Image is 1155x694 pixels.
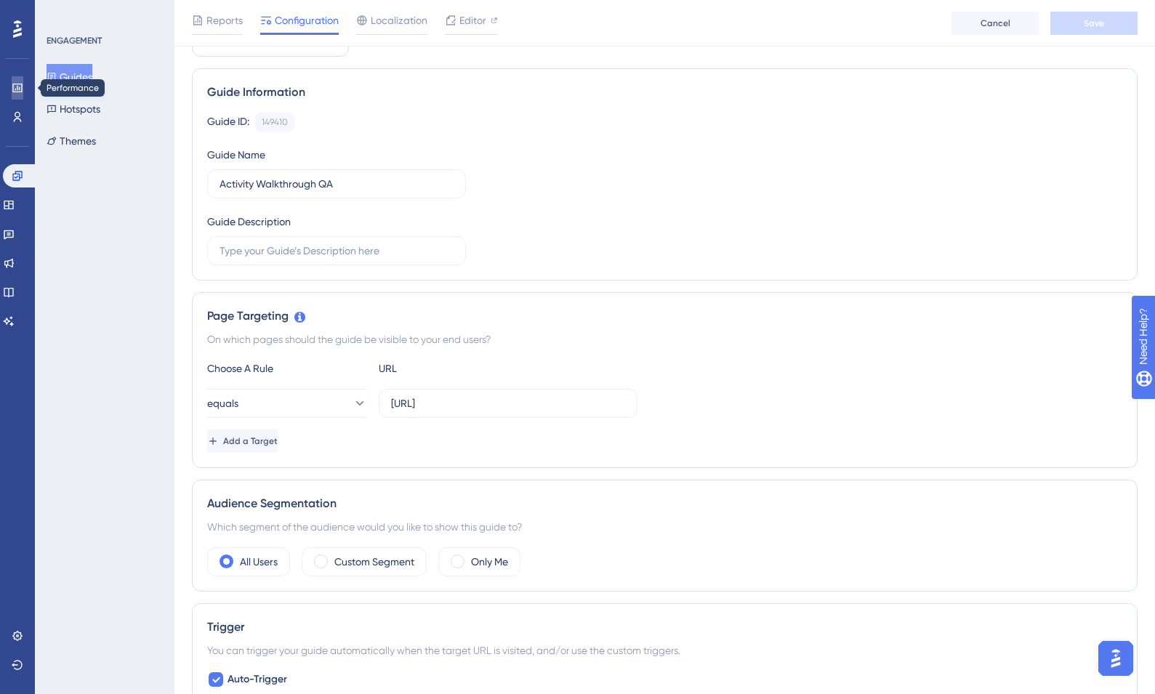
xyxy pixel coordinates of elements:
[207,360,367,377] div: Choose A Rule
[47,128,96,154] button: Themes
[371,12,427,29] span: Localization
[379,360,539,377] div: URL
[207,84,1122,101] div: Guide Information
[459,12,486,29] span: Editor
[207,518,1122,536] div: Which segment of the audience would you like to show this guide to?
[1084,17,1104,29] span: Save
[47,35,102,47] div: ENGAGEMENT
[207,495,1122,512] div: Audience Segmentation
[47,64,92,90] button: Guides
[34,4,91,21] span: Need Help?
[207,429,278,453] button: Add a Target
[1050,12,1138,35] button: Save
[220,176,454,192] input: Type your Guide’s Name here
[207,618,1122,636] div: Trigger
[206,12,243,29] span: Reports
[240,553,278,570] label: All Users
[951,12,1039,35] button: Cancel
[275,12,339,29] span: Configuration
[207,307,1122,325] div: Page Targeting
[207,213,291,230] div: Guide Description
[262,116,288,128] div: 149410
[207,642,1122,659] div: You can trigger your guide automatically when the target URL is visited, and/or use the custom tr...
[981,17,1010,29] span: Cancel
[207,395,238,412] span: equals
[223,435,278,447] span: Add a Target
[207,146,265,164] div: Guide Name
[47,96,100,122] button: Hotspots
[1094,637,1138,680] iframe: UserGuiding AI Assistant Launcher
[220,243,454,259] input: Type your Guide’s Description here
[207,389,367,418] button: equals
[391,395,625,411] input: yourwebsite.com/path
[228,671,287,688] span: Auto-Trigger
[334,553,414,570] label: Custom Segment
[207,113,249,132] div: Guide ID:
[471,553,508,570] label: Only Me
[207,331,1122,348] div: On which pages should the guide be visible to your end users?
